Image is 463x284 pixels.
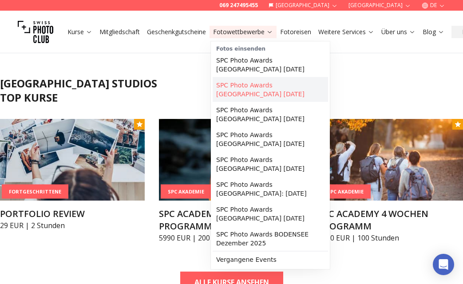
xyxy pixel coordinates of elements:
[318,28,374,36] a: Weitere Services
[381,28,416,36] a: Über uns
[378,26,419,38] button: Über uns
[159,119,304,201] img: SPC ACADEMY 8-WOCHEN-PROGRAMM
[159,233,304,243] p: 5990 EUR | 200 Stunden
[315,26,378,38] button: Weitere Services
[159,119,304,243] a: SPC ACADEMY 8-WOCHEN-PROGRAMMSPC AkademieSPC ACADEMY 8-WOCHEN-PROGRAMM5990 EUR | 200 Stunden
[64,26,96,38] button: Kurse
[67,28,92,36] a: Kurse
[213,52,328,77] a: SPC Photo Awards [GEOGRAPHIC_DATA] [DATE]
[213,127,328,152] a: SPC Photo Awards [GEOGRAPHIC_DATA] [DATE]
[423,28,444,36] a: Blog
[18,14,53,50] img: Swiss photo club
[213,43,328,52] div: Fotos einsenden
[213,177,328,201] a: SPC Photo Awards [GEOGRAPHIC_DATA]: [DATE]
[419,26,448,38] button: Blog
[213,252,328,268] a: Vergangene Events
[318,233,463,243] p: 3990 EUR | 100 Stunden
[433,254,454,275] div: Open Intercom Messenger
[213,152,328,177] a: SPC Photo Awards [GEOGRAPHIC_DATA] [DATE]
[277,26,315,38] button: Fotoreisen
[213,201,328,226] a: SPC Photo Awards [GEOGRAPHIC_DATA] [DATE]
[318,119,463,243] a: SPC ACADEMY 4 WOCHEN PROGRAMMSPC AkademieSPC ACADEMY 4 WOCHEN PROGRAMM3990 EUR | 100 Stunden
[96,26,143,38] button: Mitgliedschaft
[159,208,304,233] h3: SPC ACADEMY 8-WOCHEN-PROGRAMM
[210,26,277,38] button: Fotowettbewerbe
[143,26,210,38] button: Geschenkgutscheine
[213,77,328,102] a: SPC Photo Awards [GEOGRAPHIC_DATA] [DATE]
[219,2,258,9] a: 069 247495455
[161,184,211,199] div: SPC Akademie
[213,102,328,127] a: SPC Photo Awards [GEOGRAPHIC_DATA] [DATE]
[318,119,463,201] img: SPC ACADEMY 4 WOCHEN PROGRAMM
[213,28,273,36] a: Fotowettbewerbe
[320,184,371,199] div: SPC Akademie
[213,226,328,251] a: SPC Photo Awards BODENSEE Dezember 2025
[99,28,140,36] a: Mitgliedschaft
[318,208,463,233] h3: SPC ACADEMY 4 WOCHEN PROGRAMM
[280,28,311,36] a: Fotoreisen
[147,28,206,36] a: Geschenkgutscheine
[2,184,68,199] div: Fortgeschrittene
